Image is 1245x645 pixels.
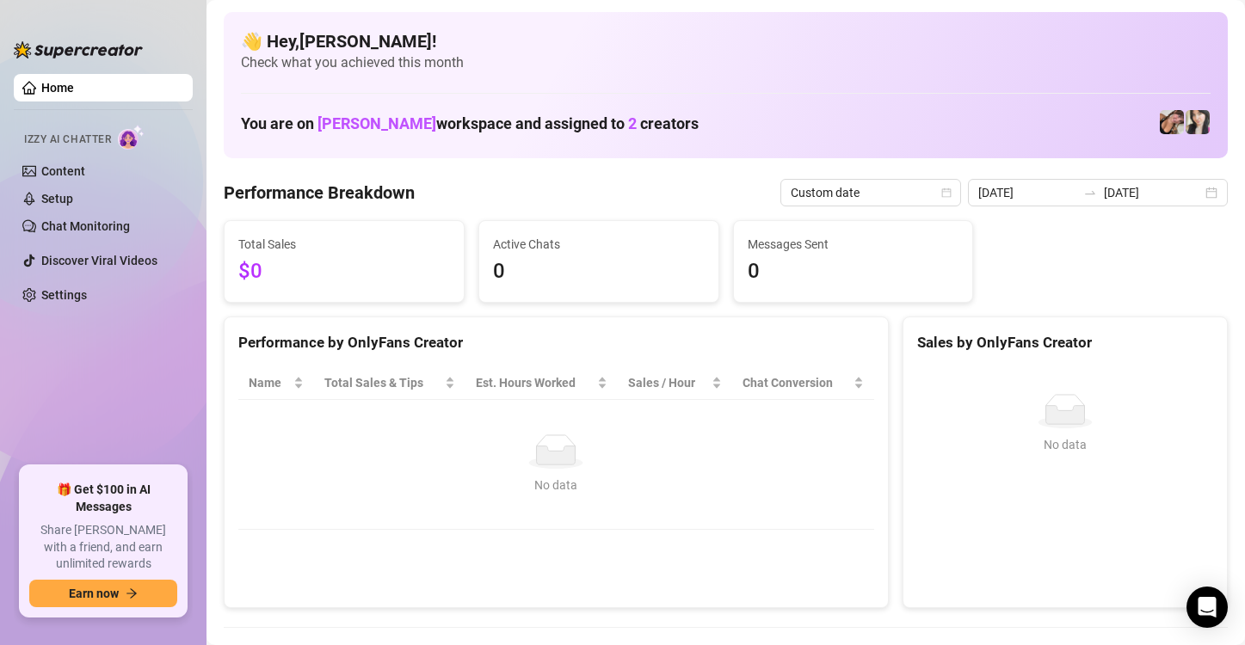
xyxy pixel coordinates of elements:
span: Izzy AI Chatter [24,132,111,148]
h4: Performance Breakdown [224,181,415,205]
span: Earn now [69,587,119,600]
div: Sales by OnlyFans Creator [917,331,1213,354]
th: Sales / Hour [618,366,733,400]
span: Messages Sent [748,235,959,254]
a: Content [41,164,85,178]
span: $0 [238,255,450,288]
span: Custom date [791,180,951,206]
h4: 👋 Hey, [PERSON_NAME] ! [241,29,1211,53]
span: 0 [493,255,705,288]
a: Chat Monitoring [41,219,130,233]
span: Total Sales & Tips [324,373,441,392]
span: swap-right [1083,186,1097,200]
h1: You are on workspace and assigned to creators [241,114,699,133]
span: Chat Conversion [743,373,849,392]
img: AI Chatter [118,125,145,150]
img: logo-BBDzfeDw.svg [14,41,143,58]
span: [PERSON_NAME] [317,114,436,132]
span: Total Sales [238,235,450,254]
input: End date [1104,183,1202,202]
a: Setup [41,192,73,206]
button: Earn nowarrow-right [29,580,177,607]
span: to [1083,186,1097,200]
span: Name [249,373,290,392]
th: Name [238,366,314,400]
span: calendar [941,187,952,198]
div: Performance by OnlyFans Creator [238,331,874,354]
span: Share [PERSON_NAME] with a friend, and earn unlimited rewards [29,522,177,573]
span: 2 [628,114,637,132]
th: Chat Conversion [732,366,873,400]
div: Est. Hours Worked [476,373,594,392]
img: Christina [1186,110,1210,134]
span: Check what you achieved this month [241,53,1211,72]
a: Discover Viral Videos [41,254,157,267]
input: Start date [978,183,1076,202]
img: Christina [1160,110,1184,134]
span: 🎁 Get $100 in AI Messages [29,482,177,515]
a: Home [41,81,74,95]
span: Sales / Hour [628,373,709,392]
span: arrow-right [126,587,138,599]
div: No data [256,476,857,494]
span: Active Chats [493,235,705,254]
div: No data [924,435,1206,454]
a: Settings [41,288,87,302]
div: Open Intercom Messenger [1186,587,1228,628]
span: 0 [748,255,959,288]
th: Total Sales & Tips [314,366,465,400]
